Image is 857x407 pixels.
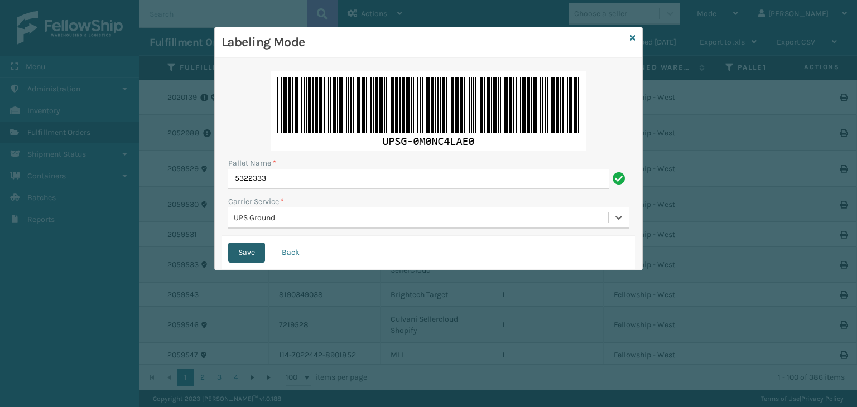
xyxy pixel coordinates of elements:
button: Save [228,243,265,263]
label: Pallet Name [228,157,276,169]
div: UPS Ground [234,212,609,224]
button: Back [272,243,310,263]
h3: Labeling Mode [222,34,625,51]
label: Carrier Service [228,196,284,207]
img: 26I6soAAAAGSURBVAMAZJocarmy4wcAAAAASUVORK5CYII= [271,71,586,151]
